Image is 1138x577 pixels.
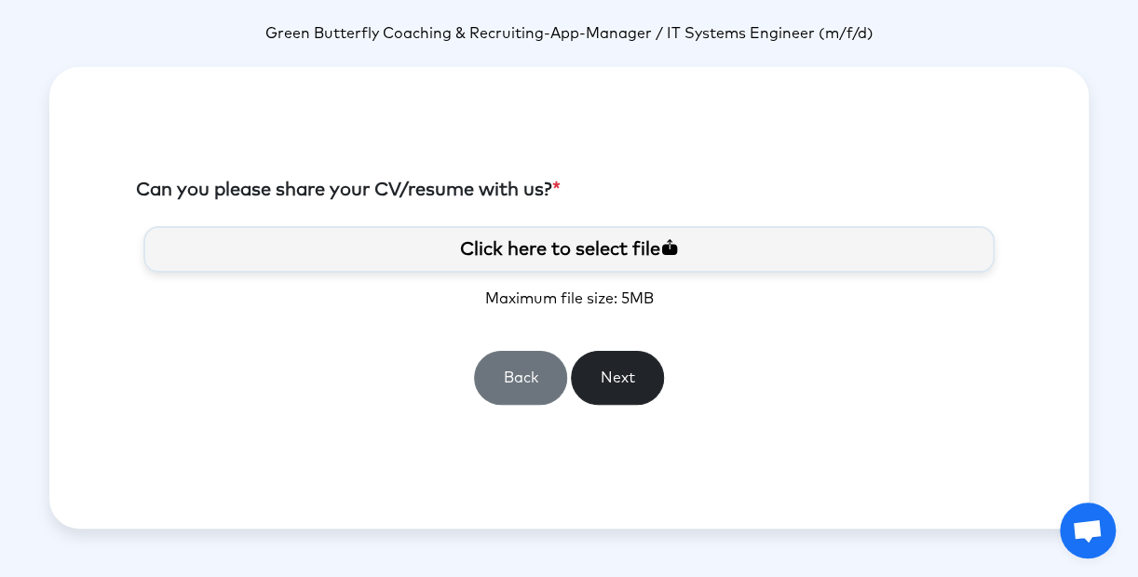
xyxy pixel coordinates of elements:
[49,22,1089,45] p: -
[143,226,995,273] label: Click here to select file
[571,351,664,405] button: Next
[1060,503,1116,558] a: Open chat
[143,288,995,310] p: Maximum file size: 5MB
[474,351,567,405] button: Back
[550,26,874,41] span: App-Manager / IT Systems Engineer (m/f/d)
[136,176,561,204] label: Can you please share your CV/resume with us?
[265,26,544,41] span: Green Butterfly Coaching & Recruiting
